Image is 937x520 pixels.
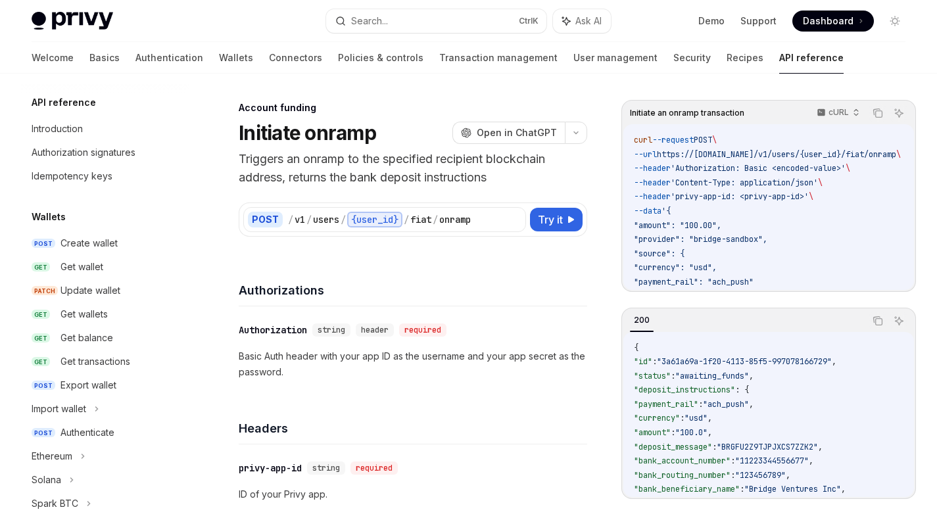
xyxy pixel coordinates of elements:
div: / [341,213,346,226]
span: curl [634,135,652,145]
div: / [306,213,312,226]
div: Get wallets [60,306,108,322]
div: Account funding [239,101,587,114]
span: : [671,427,675,438]
span: "3a61a69a-1f20-4113-85f5-997078166729" [657,356,832,367]
span: "payment_rail" [634,399,698,410]
div: Export wallet [60,377,116,393]
button: Try it [530,208,583,231]
a: Transaction management [439,42,558,74]
span: "id" [634,356,652,367]
span: "deposit_message" [634,442,712,452]
a: Introduction [21,117,189,141]
button: Toggle dark mode [884,11,905,32]
a: Dashboard [792,11,874,32]
div: onramp [439,213,471,226]
a: POSTExport wallet [21,373,189,397]
div: privy-app-id [239,461,302,475]
a: API reference [779,42,844,74]
span: \ [896,149,901,160]
span: "deposit_instructions" [634,385,735,395]
span: : [731,456,735,466]
span: https://[DOMAIN_NAME]/v1/users/{user_id}/fiat/onramp [657,149,896,160]
div: required [399,323,446,337]
div: fiat [410,213,431,226]
span: , [786,470,790,481]
span: Try it [538,212,563,227]
a: POSTCreate wallet [21,231,189,255]
a: Authentication [135,42,203,74]
div: users [313,213,339,226]
button: Copy the contents from the code block [869,312,886,329]
a: Wallets [219,42,253,74]
a: GETGet transactions [21,350,189,373]
span: "payment_rail": "ach_push" [634,277,754,287]
div: / [404,213,409,226]
div: Idempotency keys [32,168,112,184]
span: --header [634,177,671,188]
span: Ask AI [575,14,602,28]
span: --request [652,135,694,145]
button: Copy the contents from the code block [869,105,886,122]
span: "Bridge Ventures Inc" [744,484,841,494]
span: \ [818,177,823,188]
span: , [708,413,712,423]
span: POST [32,381,55,390]
span: \ [809,191,813,202]
span: : [698,399,703,410]
div: Introduction [32,121,83,137]
a: Security [673,42,711,74]
span: "100.0" [675,427,708,438]
div: Get balance [60,330,113,346]
span: : [671,371,675,381]
span: \ [846,163,850,174]
div: / [433,213,438,226]
span: 'privy-app-id: <privy-app-id>' [671,191,809,202]
h4: Headers [239,419,587,437]
span: , [749,371,754,381]
div: Authorization signatures [32,145,135,160]
a: GETGet wallet [21,255,189,279]
span: "bank_routing_number" [634,470,731,481]
span: Open in ChatGPT [477,126,557,139]
span: "currency": "usd", [634,262,717,273]
button: Ask AI [890,312,907,329]
span: "123456789" [735,470,786,481]
span: "ach_push" [703,399,749,410]
a: Connectors [269,42,322,74]
span: --header [634,191,671,202]
span: "awaiting_funds" [675,371,749,381]
a: Authorization signatures [21,141,189,164]
a: Basics [89,42,120,74]
h5: API reference [32,95,96,110]
span: , [832,356,836,367]
span: "bank_beneficiary_name" [634,484,740,494]
div: Authorization [239,323,307,337]
span: "bank_account_number" [634,456,731,466]
span: string [312,463,340,473]
span: GET [32,262,50,272]
div: Search... [351,13,388,29]
span: , [818,442,823,452]
h1: Initiate onramp [239,121,376,145]
a: POSTAuthenticate [21,421,189,444]
a: Idempotency keys [21,164,189,188]
span: : [712,442,717,452]
span: '{ [661,206,671,216]
span: "provider": "bridge-sandbox", [634,234,767,245]
a: GETGet balance [21,326,189,350]
div: required [350,461,398,475]
span: : [731,470,735,481]
span: "source": { [634,248,685,259]
span: header [361,325,389,335]
p: cURL [829,107,849,118]
p: ID of your Privy app. [239,486,587,502]
div: {user_id} [347,212,402,227]
span: "amount" [634,427,671,438]
div: v1 [295,213,305,226]
a: Policies & controls [338,42,423,74]
span: "status" [634,371,671,381]
span: "amount": "100.00", [634,220,721,231]
div: Get transactions [60,354,130,369]
span: : [652,356,657,367]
